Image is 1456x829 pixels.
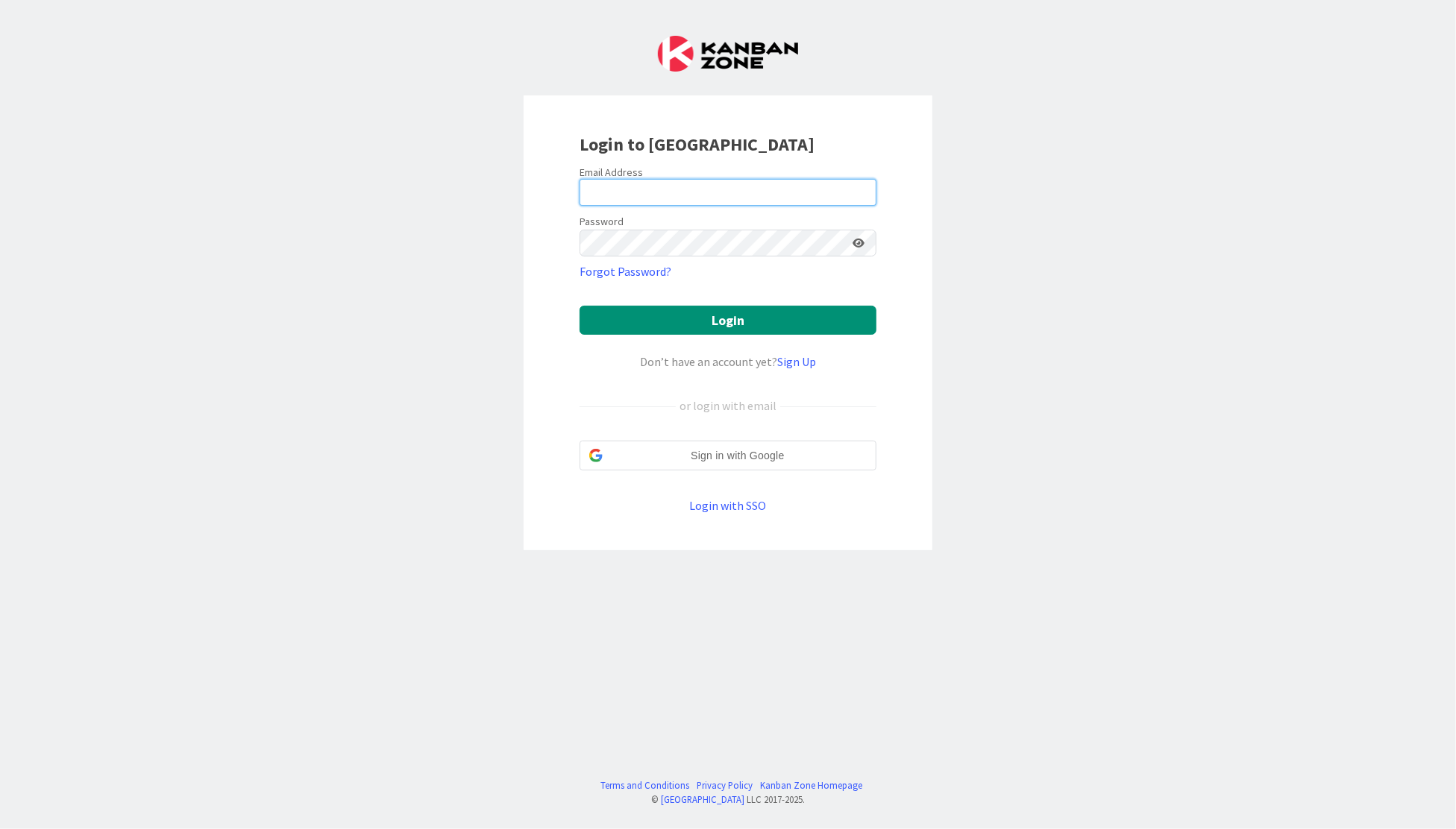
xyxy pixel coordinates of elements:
[580,133,815,156] b: Login to [GEOGRAPHIC_DATA]
[661,793,744,805] a: [GEOGRAPHIC_DATA]
[580,353,876,371] div: Don’t have an account yet?
[777,354,816,369] a: Sign Up
[601,778,690,792] a: Terms and Conditions
[609,448,867,464] span: Sign in with Google
[761,778,863,792] a: Kanban Zone Homepage
[690,498,767,513] a: Login with SSO
[580,441,876,470] div: Sign in with Google
[580,262,671,280] a: Forgot Password?
[580,166,643,179] label: Email Address
[676,397,780,414] div: or login with email
[580,306,876,335] button: Login
[580,214,624,230] label: Password
[594,792,863,807] div: © LLC 2017- 2025 .
[697,778,753,792] a: Privacy Policy
[658,36,798,72] img: Kanban Zone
